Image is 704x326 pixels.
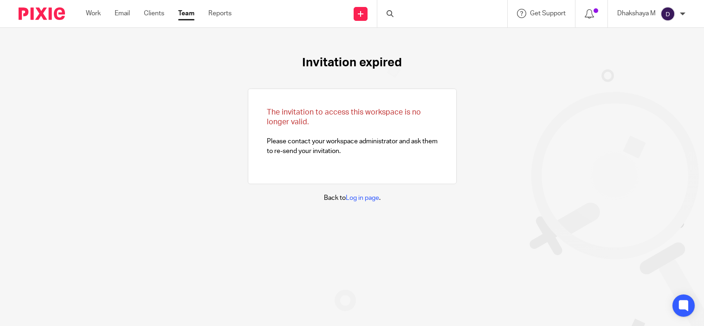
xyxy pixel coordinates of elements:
[530,10,566,17] span: Get Support
[617,9,656,18] p: Dhakshaya M
[208,9,232,18] a: Reports
[346,195,379,201] a: Log in page
[19,7,65,20] img: Pixie
[267,108,438,156] p: Please contact your workspace administrator and ask them to re-send your invitation.
[178,9,194,18] a: Team
[324,193,381,203] p: Back to .
[115,9,130,18] a: Email
[660,6,675,21] img: svg%3E
[302,56,402,70] h1: Invitation expired
[86,9,101,18] a: Work
[267,109,421,126] span: The invitation to access this workspace is no longer valid.
[144,9,164,18] a: Clients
